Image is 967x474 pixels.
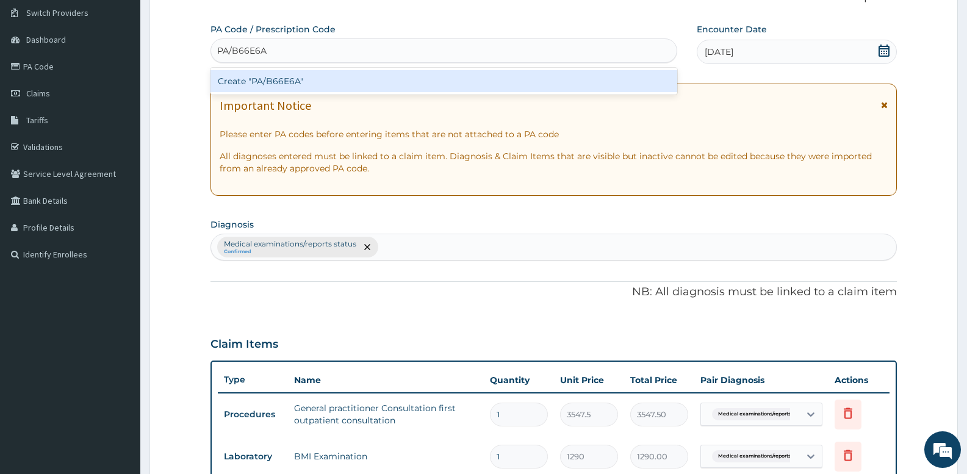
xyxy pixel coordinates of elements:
th: Type [218,368,288,391]
th: Quantity [484,368,554,392]
th: Actions [829,368,890,392]
th: Total Price [624,368,694,392]
span: [DATE] [705,46,733,58]
div: Minimize live chat window [200,6,229,35]
td: Procedures [218,403,288,426]
span: Claims [26,88,50,99]
textarea: Type your message and hit 'Enter' [6,333,232,376]
td: Laboratory [218,445,288,468]
span: Medical examinations/reports s... [712,450,804,462]
th: Unit Price [554,368,624,392]
span: Tariffs [26,115,48,126]
label: Encounter Date [697,23,767,35]
h1: Important Notice [220,99,311,112]
small: Confirmed [224,249,356,255]
label: PA Code / Prescription Code [210,23,336,35]
h3: Claim Items [210,338,278,351]
span: Dashboard [26,34,66,45]
td: General practitioner Consultation first outpatient consultation [288,396,484,433]
p: NB: All diagnosis must be linked to a claim item [210,284,897,300]
div: Chat with us now [63,68,205,84]
span: Switch Providers [26,7,88,18]
span: We're online! [71,154,168,277]
p: Medical examinations/reports status [224,239,356,249]
img: d_794563401_company_1708531726252_794563401 [23,61,49,92]
div: Create "PA/B66E6A" [210,70,677,92]
th: Pair Diagnosis [694,368,829,392]
label: Diagnosis [210,218,254,231]
th: Name [288,368,484,392]
span: Medical examinations/reports s... [712,408,804,420]
span: remove selection option [362,242,373,253]
p: Please enter PA codes before entering items that are not attached to a PA code [220,128,888,140]
p: All diagnoses entered must be linked to a claim item. Diagnosis & Claim Items that are visible bu... [220,150,888,174]
td: BMI Examination [288,444,484,469]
